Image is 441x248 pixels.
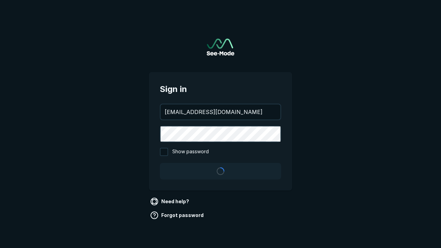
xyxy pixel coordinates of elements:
span: Show password [172,148,209,156]
a: Forgot password [149,210,206,221]
a: Go to sign in [207,39,234,55]
img: See-Mode Logo [207,39,234,55]
a: Need help? [149,196,192,207]
span: Sign in [160,83,281,95]
input: your@email.com [161,104,280,120]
